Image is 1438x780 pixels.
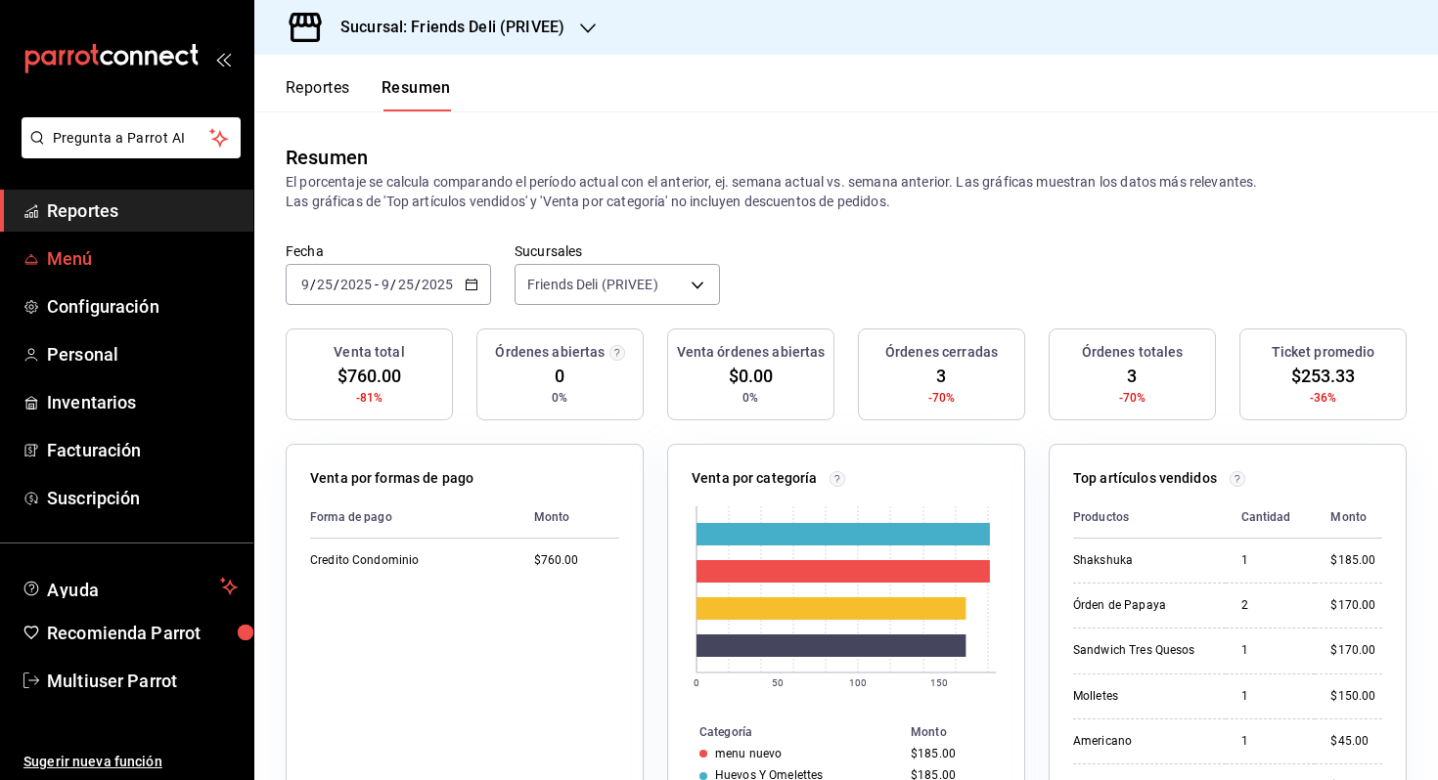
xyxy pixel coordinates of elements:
p: Venta por categoría [692,468,818,489]
div: $150.00 [1330,688,1382,705]
h3: Órdenes totales [1082,342,1184,363]
span: 3 [936,363,946,389]
h3: Ticket promedio [1272,342,1375,363]
span: 0 [555,363,564,389]
span: / [415,277,421,292]
span: Multiuser Parrot [47,668,238,694]
span: Sugerir nueva función [23,752,238,772]
span: Facturación [47,437,238,463]
th: Productos [1073,497,1226,539]
span: -70% [928,389,956,407]
input: -- [300,277,310,292]
div: Sandwich Tres Quesos [1073,642,1210,659]
th: Categoría [668,721,903,743]
span: $760.00 [337,363,402,389]
div: $185.00 [911,747,993,760]
div: Shakshuka [1073,552,1210,569]
div: 2 [1241,597,1300,614]
div: $45.00 [1330,733,1382,750]
div: Credito Condominio [310,552,503,569]
span: Friends Deli (PRIVEE) [527,275,658,294]
input: -- [316,277,334,292]
div: Órden de Papaya [1073,597,1210,614]
h3: Venta órdenes abiertas [677,342,826,363]
th: Monto [1315,497,1382,539]
text: 150 [930,677,948,688]
div: 1 [1241,733,1300,750]
button: Pregunta a Parrot AI [22,117,241,158]
th: Monto [518,497,619,539]
div: Molletes [1073,688,1210,705]
span: Suscripción [47,485,238,511]
text: 50 [772,677,784,688]
span: Pregunta a Parrot AI [53,128,210,149]
text: 100 [849,677,867,688]
div: menu nuevo [715,747,782,760]
span: $0.00 [729,363,774,389]
span: 3 [1127,363,1137,389]
p: Top artículos vendidos [1073,468,1217,489]
button: open_drawer_menu [215,51,231,66]
text: 0 [694,677,699,688]
div: 1 [1241,688,1300,705]
h3: Sucursal: Friends Deli (PRIVEE) [325,16,564,39]
th: Forma de pago [310,497,518,539]
input: ---- [421,277,454,292]
span: Ayuda [47,575,212,598]
h3: Órdenes cerradas [885,342,998,363]
label: Sucursales [515,244,720,258]
span: Reportes [47,197,238,224]
span: Inventarios [47,389,238,415]
div: 1 [1241,552,1300,569]
input: ---- [339,277,373,292]
span: - [375,277,379,292]
p: Venta por formas de pago [310,468,473,489]
div: navigation tabs [286,78,451,111]
div: Resumen [286,143,368,172]
span: / [390,277,396,292]
th: Cantidad [1226,497,1316,539]
div: $170.00 [1330,597,1382,614]
span: -81% [356,389,383,407]
h3: Venta total [334,342,404,363]
span: Personal [47,341,238,368]
h3: Órdenes abiertas [495,342,605,363]
button: Resumen [382,78,451,111]
span: Recomienda Parrot [47,620,238,646]
span: $253.33 [1291,363,1356,389]
span: / [334,277,339,292]
span: -36% [1310,389,1337,407]
div: 1 [1241,642,1300,659]
span: -70% [1119,389,1146,407]
span: / [310,277,316,292]
p: El porcentaje se calcula comparando el período actual con el anterior, ej. semana actual vs. sema... [286,172,1407,211]
input: -- [381,277,390,292]
span: 0% [742,389,758,407]
input: -- [397,277,415,292]
a: Pregunta a Parrot AI [14,142,241,162]
span: 0% [552,389,567,407]
div: Americano [1073,733,1210,750]
label: Fecha [286,244,491,258]
button: Reportes [286,78,350,111]
span: Configuración [47,293,238,320]
div: $185.00 [1330,552,1382,569]
th: Monto [903,721,1024,743]
div: $170.00 [1330,642,1382,659]
div: $760.00 [534,552,619,569]
span: Menú [47,245,238,272]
